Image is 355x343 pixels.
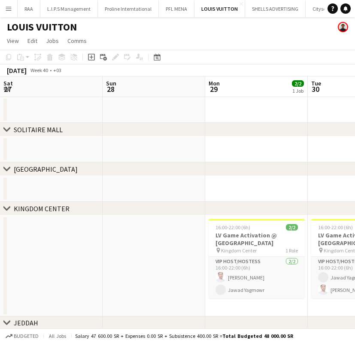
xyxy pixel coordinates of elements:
div: [DATE] [7,66,27,75]
h3: LV Game Activation @ [GEOGRAPHIC_DATA] [209,231,305,247]
span: All jobs [47,333,68,339]
div: Salary 47 600.00 SR + Expenses 0.00 SR + Subsistence 400.00 SR = [75,333,293,339]
span: Sat [3,79,13,87]
button: Cityscape 2025 [306,0,352,17]
button: SHELLS ADVERTISING [245,0,306,17]
span: Edit [27,37,37,45]
span: Total Budgeted 48 000.00 SR [222,333,293,339]
a: View [3,35,22,46]
span: 30 [310,84,321,94]
div: KINGDOM CENTER [14,204,70,213]
span: Tue [311,79,321,87]
span: 16:00-22:00 (6h) [215,224,250,231]
div: [GEOGRAPHIC_DATA] [14,165,78,173]
span: 29 [207,84,220,94]
span: Kingdom Center [221,247,257,254]
span: Sun [106,79,116,87]
span: 2/2 [292,80,304,87]
button: L.I.P.S Management [40,0,98,17]
button: RAA [18,0,40,17]
span: 28 [105,84,116,94]
span: Mon [209,79,220,87]
span: Jobs [46,37,59,45]
span: View [7,37,19,45]
div: +03 [53,67,61,73]
app-job-card: 16:00-22:00 (6h)2/2LV Game Activation @ [GEOGRAPHIC_DATA] Kingdom Center1 RoleVIP Host/Hostess2/2... [209,219,305,298]
button: PFL MENA [159,0,194,17]
button: Proline Interntational [98,0,159,17]
a: Edit [24,35,41,46]
span: 2/2 [286,224,298,231]
span: Budgeted [14,333,39,339]
button: LOUIS VUITTON [194,0,245,17]
span: 1 Role [285,247,298,254]
span: Comms [67,37,87,45]
a: Comms [64,35,90,46]
button: Budgeted [4,331,40,341]
div: SOLITAIRE MALL [14,125,63,134]
span: 16:00-22:00 (6h) [318,224,353,231]
a: Jobs [42,35,62,46]
h1: LOUIS VUITTON [7,21,77,33]
div: 1 Job [292,88,303,94]
span: Week 40 [28,67,50,73]
app-user-avatar: Kenan Tesfaselase [338,22,348,32]
app-card-role: VIP Host/Hostess2/216:00-22:00 (6h)[PERSON_NAME]Jawad Yagmowr [209,257,305,298]
div: JEDDAH [14,319,38,327]
span: 27 [2,84,13,94]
